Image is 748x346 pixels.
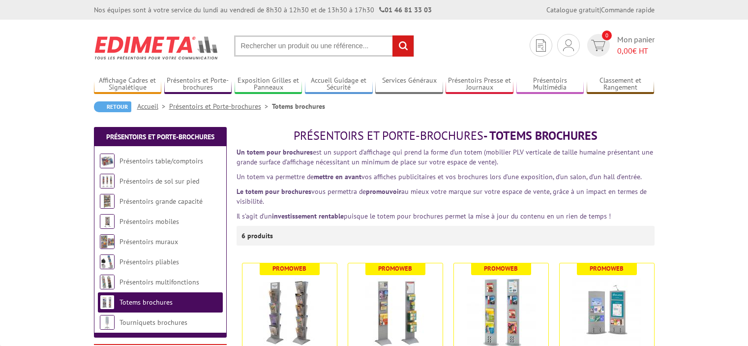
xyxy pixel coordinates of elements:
[563,39,574,51] img: devis rapide
[100,174,115,189] img: Présentoirs de sol sur pied
[366,187,401,196] strong: promouvoir
[379,5,432,14] strong: 01 46 81 33 03
[237,212,611,220] font: Il s’agit d’un puisque le totem pour brochures permet la mise à jour du contenu en un rien de tem...
[94,76,162,93] a: Affichage Cadres et Signalétique
[585,34,655,57] a: devis rapide 0 Mon panier 0,00€ HT
[100,275,115,289] img: Présentoirs multifonctions
[235,76,302,93] a: Exposition Grilles et Panneaux
[100,254,115,269] img: Présentoirs pliables
[164,76,232,93] a: Présentoirs et Porte-brochures
[100,194,115,209] img: Présentoirs grande capacité
[617,46,632,56] span: 0,00
[94,5,432,15] div: Nos équipes sont à votre service du lundi au vendredi de 8h30 à 12h30 et de 13h30 à 17h30
[237,187,647,206] span: vous permettra de au mieux votre marque sur votre espace de vente, grâce à un impact en termes de...
[120,318,187,327] a: Tourniquets brochures
[375,76,443,93] a: Services Généraux
[120,257,179,266] a: Présentoirs pliables
[100,154,115,168] img: Présentoirs table/comptoirs
[120,298,173,307] a: Totems brochures
[237,172,642,181] span: Un totem va permettre de vos affiches publicitaires et vos brochures lors d’une exposition, d’un ...
[137,102,169,111] a: Accueil
[546,5,599,14] a: Catalogue gratuit
[602,31,612,40] span: 0
[100,315,115,330] img: Tourniquets brochures
[617,34,655,57] span: Mon panier
[234,35,414,57] input: Rechercher un produit ou une référence...
[272,212,344,220] strong: investissement rentable
[484,264,518,273] b: Promoweb
[120,278,199,286] a: Présentoirs multifonctions
[100,295,115,310] img: Totems brochures
[536,39,546,52] img: devis rapide
[446,76,513,93] a: Présentoirs Presse et Journaux
[120,217,179,226] a: Présentoirs mobiles
[237,129,655,142] h1: - Totems brochures
[100,214,115,229] img: Présentoirs mobiles
[617,45,655,57] span: € HT
[587,76,655,93] a: Classement et Rangement
[120,157,203,165] a: Présentoirs table/comptoirs
[120,197,203,206] a: Présentoirs grande capacité
[106,132,214,141] a: Présentoirs et Porte-brochures
[94,101,131,112] a: Retour
[546,5,655,15] div: |
[100,234,115,249] img: Présentoirs muraux
[378,264,412,273] b: Promoweb
[94,30,219,66] img: Edimeta
[591,40,605,51] img: devis rapide
[120,177,199,186] a: Présentoirs de sol sur pied
[294,128,483,143] span: Présentoirs et Porte-brochures
[392,35,414,57] input: rechercher
[237,187,311,196] strong: Le totem pour brochures
[516,76,584,93] a: Présentoirs Multimédia
[601,5,655,14] a: Commande rapide
[169,102,272,111] a: Présentoirs et Porte-brochures
[305,76,373,93] a: Accueil Guidage et Sécurité
[272,101,325,111] li: Totems brochures
[314,172,361,181] strong: mettre en avant
[237,148,313,157] strong: Un totem pour brochures
[237,148,653,166] span: est un support d’affichage qui prend la forme d’un totem (mobilier PLV verticale de taille humain...
[590,264,624,273] b: Promoweb
[241,226,278,246] p: 6 produits
[272,264,306,273] b: Promoweb
[120,237,178,246] a: Présentoirs muraux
